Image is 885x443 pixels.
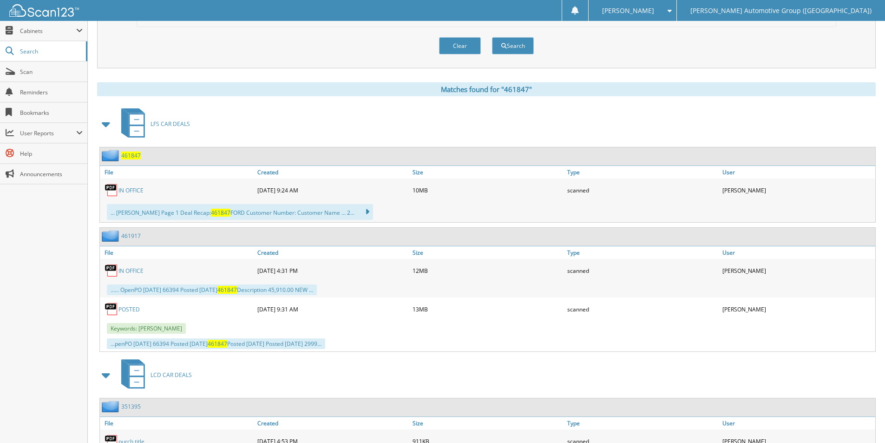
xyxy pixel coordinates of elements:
a: Size [410,166,565,179]
div: ...... OpenPO [DATE] 66394 Posted [DATE] Description 45,910.00 NEW ... [107,284,317,295]
span: Bookmarks [20,109,83,117]
span: Cabinets [20,27,76,35]
img: PDF.png [105,264,118,278]
div: 12MB [410,261,565,280]
div: scanned [565,261,720,280]
div: [DATE] 4:31 PM [255,261,410,280]
a: 351395 [121,403,141,410]
span: 461847 [211,209,230,217]
a: 461917 [121,232,141,240]
div: scanned [565,181,720,199]
span: LFS CAR DEALS [151,120,190,128]
div: ...penPO [DATE] 66394 Posted [DATE] Posted [DATE] Posted [DATE] 2999... [107,338,325,349]
img: scan123-logo-white.svg [9,4,79,17]
span: LCD CAR DEALS [151,371,192,379]
div: [DATE] 9:24 AM [255,181,410,199]
div: ... [PERSON_NAME] Page 1 Deal Recap: FORD Customer Number: Customer Name ... 2... [107,204,373,220]
a: User [720,246,875,259]
img: PDF.png [105,302,118,316]
a: File [100,166,255,179]
a: POSTED [118,305,140,313]
button: Clear [439,37,481,54]
a: User [720,166,875,179]
div: [DATE] 9:31 AM [255,300,410,318]
a: Type [565,417,720,430]
div: [PERSON_NAME] [720,181,875,199]
div: [PERSON_NAME] [720,261,875,280]
a: Created [255,166,410,179]
button: Search [492,37,534,54]
a: Created [255,246,410,259]
span: 461847 [217,286,237,294]
span: Search [20,47,81,55]
div: [PERSON_NAME] [720,300,875,318]
a: Created [255,417,410,430]
a: 461847 [121,152,141,159]
a: User [720,417,875,430]
a: IN OFFICE [118,186,144,194]
span: [PERSON_NAME] Automotive Group ([GEOGRAPHIC_DATA]) [690,8,872,13]
img: folder2.png [102,150,121,161]
span: User Reports [20,129,76,137]
a: Type [565,246,720,259]
span: [PERSON_NAME] [602,8,654,13]
span: 461847 [208,340,227,348]
a: File [100,246,255,259]
img: folder2.png [102,401,121,412]
div: 13MB [410,300,565,318]
a: LCD CAR DEALS [116,357,192,393]
a: LFS CAR DEALS [116,106,190,142]
div: scanned [565,300,720,318]
div: 10MB [410,181,565,199]
span: Announcements [20,170,83,178]
span: Scan [20,68,83,76]
div: Matches found for "461847" [97,82,876,96]
a: File [100,417,255,430]
img: folder2.png [102,230,121,242]
span: Help [20,150,83,158]
img: PDF.png [105,183,118,197]
span: Reminders [20,88,83,96]
iframe: Chat Widget [839,398,885,443]
a: Size [410,246,565,259]
a: Type [565,166,720,179]
a: Size [410,417,565,430]
a: IN OFFICE [118,267,144,275]
span: Keywords: [PERSON_NAME] [107,323,186,334]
